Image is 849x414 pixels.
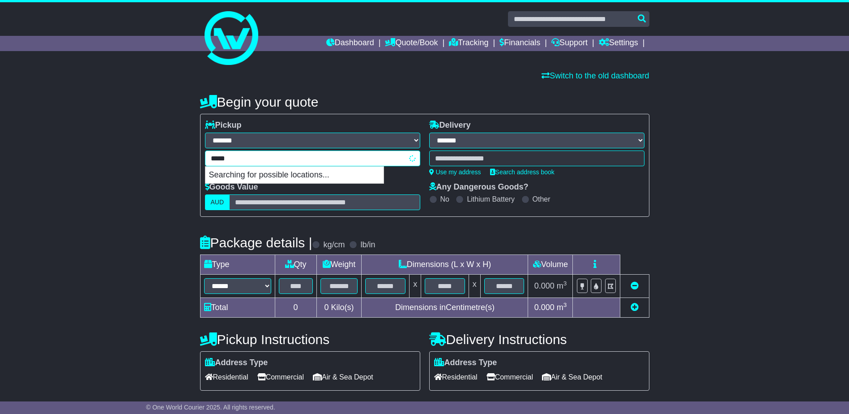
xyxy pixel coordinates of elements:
a: Dashboard [326,36,374,51]
label: lb/in [360,240,375,250]
a: Switch to the old dashboard [542,71,649,80]
h4: Pickup Instructions [200,332,420,347]
sup: 3 [563,280,567,287]
label: Any Dangerous Goods? [429,182,529,192]
span: 0.000 [534,281,555,290]
span: Commercial [257,370,304,384]
td: x [410,275,421,298]
label: Delivery [429,121,471,130]
a: Quote/Book [385,36,438,51]
td: x [469,275,480,298]
typeahead: Please provide city [205,151,420,166]
span: © One World Courier 2025. All rights reserved. [146,404,275,411]
a: Search address book [490,168,555,176]
td: 0 [275,298,316,318]
label: Pickup [205,121,242,130]
span: Commercial [486,370,533,384]
a: Add new item [631,303,639,312]
label: No [440,195,449,203]
td: Dimensions (L x W x H) [362,255,528,275]
td: Total [200,298,275,318]
span: m [557,281,567,290]
label: kg/cm [323,240,345,250]
span: 0 [324,303,329,312]
a: Remove this item [631,281,639,290]
td: Dimensions in Centimetre(s) [362,298,528,318]
span: 0.000 [534,303,555,312]
h4: Begin your quote [200,95,649,109]
span: Air & Sea Depot [313,370,373,384]
sup: 3 [563,302,567,308]
span: m [557,303,567,312]
label: Lithium Battery [467,195,515,203]
span: Residential [205,370,248,384]
a: Tracking [449,36,488,51]
label: AUD [205,194,230,210]
a: Use my address [429,168,481,176]
td: Weight [316,255,362,275]
td: Kilo(s) [316,298,362,318]
h4: Package details | [200,235,312,250]
label: Goods Value [205,182,258,192]
h4: Delivery Instructions [429,332,649,347]
span: Residential [434,370,478,384]
p: Searching for possible locations... [205,167,384,184]
td: Qty [275,255,316,275]
td: Type [200,255,275,275]
label: Address Type [205,358,268,368]
label: Address Type [434,358,497,368]
a: Settings [599,36,638,51]
label: Other [533,195,550,203]
td: Volume [528,255,573,275]
a: Financials [499,36,540,51]
span: Air & Sea Depot [542,370,602,384]
a: Support [551,36,588,51]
